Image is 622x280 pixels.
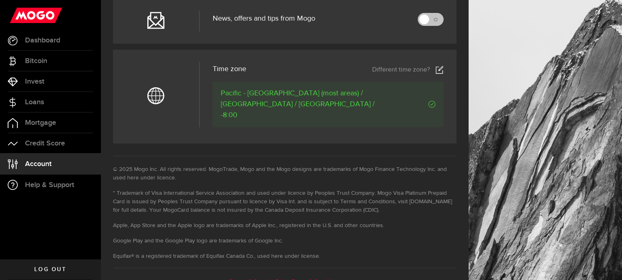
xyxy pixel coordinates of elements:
[25,78,44,85] span: Invest
[34,267,66,272] span: Log out
[25,160,52,168] span: Account
[6,3,31,27] button: Open LiveChat chat widget
[113,165,457,182] li: © 2025 Mogo Inc. All rights reserved. MogoTrade, Mogo and the Mogo designs are trademarks of Mogo...
[221,88,393,121] span: Pacific - [GEOGRAPHIC_DATA] (most areas) / [GEOGRAPHIC_DATA] / [GEOGRAPHIC_DATA] / -8:00
[25,57,47,65] span: Bitcoin
[213,15,315,22] span: News, offers and tips from Mogo
[25,181,74,189] span: Help & Support
[213,65,246,73] span: Time zone
[372,66,444,74] a: Different time zone?
[113,189,457,215] li: * Trademark of Visa International Service Association and used under licence by Peoples Trust Com...
[25,99,44,106] span: Loans
[25,140,65,147] span: Credit Score
[113,237,457,245] li: Google Play and the Google Play logo are trademarks of Google Inc.
[25,119,56,126] span: Mortgage
[113,252,457,261] li: Equifax® is a registered trademark of Equifax Canada Co., used here under license.
[25,37,60,44] span: Dashboard
[393,101,436,108] span: Verified
[113,221,457,230] li: Apple, App Store and the Apple logo are trademarks of Apple Inc., registered in the U.S. and othe...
